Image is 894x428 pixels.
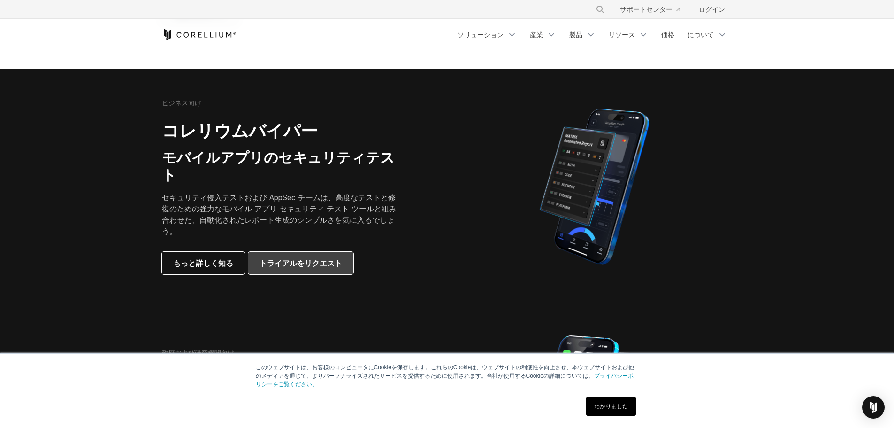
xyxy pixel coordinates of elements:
font: モバイルアプリのセキュリティテスト [162,149,395,184]
font: サポートセンター [620,5,672,13]
div: インターコムメッセンジャーを開く [862,396,885,419]
a: わかりました [586,397,636,416]
font: ビジネス向け [162,99,201,107]
a: トライアルをリクエスト [248,252,353,274]
font: 価格 [661,31,674,39]
font: ソリューション [458,31,504,39]
font: について [688,31,714,39]
font: 製品 [569,31,582,39]
div: ナビゲーションメニュー [584,1,733,18]
img: Corellium MATRIX は、iPhone 上でセキュリティ カテゴリ全体にわたるアプリの脆弱性テスト結果を自動的にレポートします。 [524,104,665,269]
font: わかりました [594,403,628,410]
font: トライアルをリクエスト [260,258,342,268]
button: 検索 [592,1,609,18]
font: ログイン [699,5,725,13]
font: 産業 [530,31,543,39]
font: リソース [609,31,635,39]
a: コレリウムホーム [162,29,237,40]
a: もっと詳しく知る [162,252,245,274]
font: もっと詳しく知る [173,258,233,268]
font: 政府および研究機関向け [162,349,234,357]
font: セキュリティ侵入テストおよび AppSec チームは、高度なテストと修復のための強力なモバイル アプリ セキュリティ テスト ツールと組み合わせた、自動化されたレポート生成のシンプルさを気に入る... [162,193,397,236]
div: ナビゲーションメニュー [452,26,733,43]
font: コレリウムバイパー [162,120,318,141]
font: このウェブサイトは、お客様のコンピュータにCookieを保存します。これらのCookieは、ウェブサイトの利便性を向上させ、本ウェブサイトおよび他のメディアを通じて、よりパーソナライズされたサー... [256,364,634,379]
